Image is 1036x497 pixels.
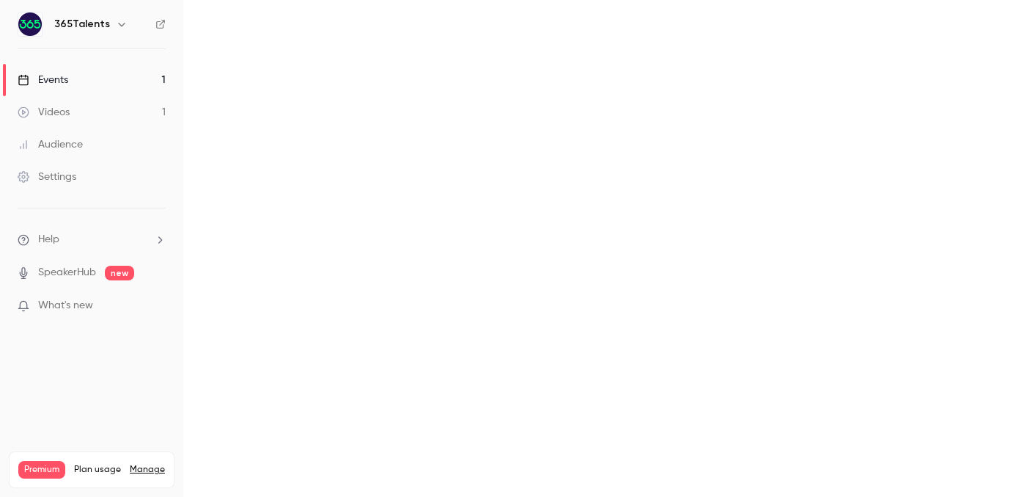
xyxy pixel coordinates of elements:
div: Events [18,73,68,87]
span: Premium [18,461,65,479]
div: Videos [18,105,70,120]
span: What's new [38,298,93,313]
a: Manage [130,464,165,476]
li: help-dropdown-opener [18,232,166,247]
span: Help [38,232,59,247]
span: new [105,266,134,280]
div: Settings [18,170,76,184]
span: Plan usage [74,464,121,476]
div: Audience [18,137,83,152]
img: 365Talents [18,12,42,36]
a: SpeakerHub [38,265,96,280]
h6: 365Talents [54,17,110,32]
